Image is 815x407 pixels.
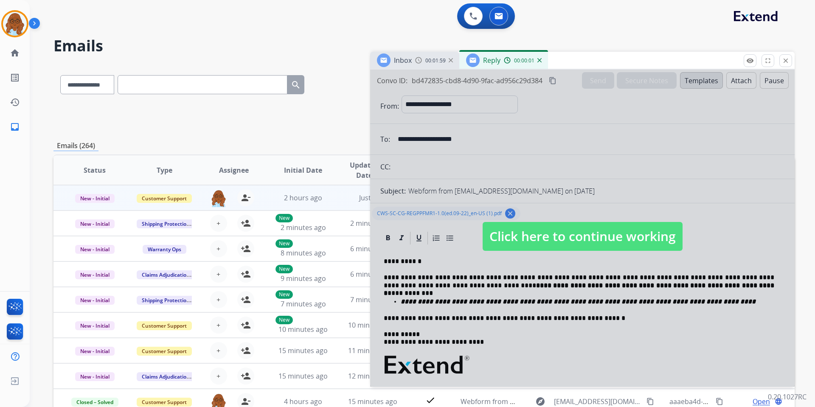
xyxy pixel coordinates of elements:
span: 10 minutes ago [348,320,397,330]
span: 11 minutes ago [348,346,397,355]
span: 2 minutes ago [281,223,326,232]
button: + [210,342,227,359]
span: 15 minutes ago [278,371,328,381]
span: New - Initial [75,245,115,254]
span: 7 minutes ago [350,295,396,304]
span: New - Initial [75,372,115,381]
span: 7 minutes ago [281,299,326,309]
span: New - Initial [75,296,115,305]
mat-icon: list_alt [10,73,20,83]
mat-icon: person_add [241,295,251,305]
span: aaaeba4d-3730-4346-bc59-540af7eeba16 [669,397,800,406]
span: 8 minutes ago [281,248,326,258]
span: Customer Support [137,398,192,407]
span: New - Initial [75,347,115,356]
span: Customer Support [137,194,192,203]
mat-icon: home [10,48,20,58]
mat-icon: remove_red_eye [746,57,754,65]
span: + [216,371,220,381]
span: + [216,218,220,228]
span: + [216,244,220,254]
mat-icon: person_add [241,244,251,254]
button: + [210,317,227,334]
img: agent-avatar [210,189,227,207]
mat-icon: content_copy [646,398,654,405]
button: + [210,291,227,308]
mat-icon: inbox [10,122,20,132]
button: + [210,368,227,385]
span: [EMAIL_ADDRESS][DOMAIN_NAME] [554,396,641,407]
mat-icon: explore [535,396,545,407]
span: 00:00:01 [514,57,534,64]
span: Updated Date [345,160,384,180]
mat-icon: check [425,395,436,405]
p: Emails (264) [53,140,98,151]
span: Status [84,165,106,175]
span: New - Initial [75,219,115,228]
img: avatar [3,12,27,36]
mat-icon: person_add [241,345,251,356]
p: New [275,214,293,222]
span: Assignee [219,165,249,175]
p: New [275,316,293,324]
span: Shipping Protection [137,296,195,305]
span: Just now [359,193,386,202]
span: Inbox [394,56,412,65]
span: 9 minutes ago [281,274,326,283]
h2: Emails [53,37,795,54]
span: Customer Support [137,347,192,356]
span: Closed – Solved [71,398,118,407]
mat-icon: person_add [241,371,251,381]
span: New - Initial [75,321,115,330]
span: 6 minutes ago [350,269,396,279]
span: Shipping Protection [137,219,195,228]
span: + [216,269,220,279]
span: + [216,295,220,305]
mat-icon: person_add [241,269,251,279]
span: Reply [483,56,500,65]
span: 10 minutes ago [278,325,328,334]
button: + [210,215,227,232]
p: New [275,265,293,273]
mat-icon: fullscreen [764,57,772,65]
span: + [216,345,220,356]
span: New - Initial [75,194,115,203]
mat-icon: content_copy [716,398,723,405]
mat-icon: person_add [241,218,251,228]
span: Webform from [EMAIL_ADDRESS][DOMAIN_NAME] on [DATE] [461,397,653,406]
p: New [275,290,293,299]
span: 4 hours ago [284,397,322,406]
span: 6 minutes ago [350,244,396,253]
mat-icon: person_remove [241,193,251,203]
span: 15 minutes ago [348,397,397,406]
span: Initial Date [284,165,322,175]
mat-icon: person_remove [241,396,251,407]
span: Claims Adjudication [137,270,195,279]
span: 12 minutes ago [348,371,397,381]
span: Warranty Ops [143,245,186,254]
span: Click here to continue working [483,222,683,251]
span: + [216,320,220,330]
mat-icon: person_add [241,320,251,330]
button: + [210,266,227,283]
p: 0.20.1027RC [768,392,807,402]
span: Claims Adjudication [137,372,195,381]
span: Customer Support [137,321,192,330]
span: New - Initial [75,270,115,279]
span: Open [753,396,770,407]
span: Type [157,165,172,175]
span: 00:01:59 [425,57,446,64]
span: 2 minutes ago [350,219,396,228]
button: + [210,240,227,257]
span: 15 minutes ago [278,346,328,355]
p: New [275,239,293,248]
mat-icon: close [782,57,790,65]
mat-icon: search [291,80,301,90]
mat-icon: history [10,97,20,107]
span: 2 hours ago [284,193,322,202]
